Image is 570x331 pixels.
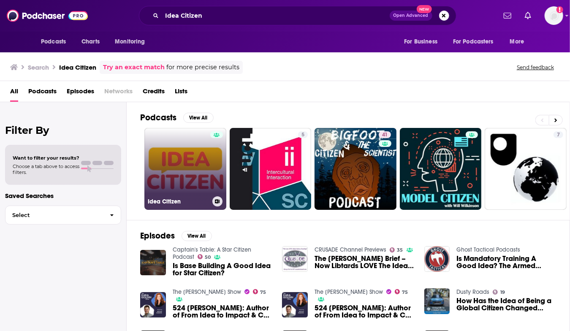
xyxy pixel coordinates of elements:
a: Captain's Table: A Star Citizen Podcast [173,246,251,260]
img: User Profile [545,6,563,25]
a: 41 [379,131,391,138]
a: 524 Michael Sheldrick: Author of From Idea to Impact & Co-Founder of Global Citizen [173,304,272,319]
h2: Podcasts [140,112,176,123]
span: Networks [104,84,133,102]
a: 19 [493,290,505,295]
span: 7 [557,131,560,139]
a: The Kara Goldin Show [173,288,241,296]
img: Podchaser - Follow, Share and Rate Podcasts [7,8,88,24]
span: Is Base Building A Good Idea for Star Citizen? [173,262,272,277]
a: EpisodesView All [140,231,212,241]
a: Charts [76,34,105,50]
span: 19 [500,290,505,294]
a: Try an exact match [103,62,165,72]
svg: Add a profile image [556,6,563,13]
a: How Has the Idea of Being a Global Citizen Changed Today? [456,297,556,312]
span: More [510,36,524,48]
a: 35 [390,247,403,252]
img: 524 Michael Sheldrick: Author of From Idea to Impact & Co-Founder of Global Citizen [140,292,166,318]
span: Monitoring [115,36,145,48]
h2: Episodes [140,231,175,241]
input: Search podcasts, credits, & more... [162,9,390,22]
p: Saved Searches [5,192,121,200]
span: 75 [402,290,408,294]
a: The Kara Goldin Show [315,288,383,296]
button: open menu [398,34,448,50]
img: 524 Michael Sheldrick: Author of From Idea to Impact & Co-Founder of Global Citizen [282,292,308,318]
span: 50 [205,255,211,259]
span: 5 [301,131,304,139]
a: 41 [315,128,396,210]
a: The Barrett Brief – Now Libtards LOVE The Idea Of The Citizen Militia [315,255,414,269]
span: Logged in as megcassidy [545,6,563,25]
a: 75 [395,289,408,294]
a: 7 [554,131,563,138]
a: Podcasts [28,84,57,102]
button: open menu [35,34,77,50]
h3: Idea Citizen [148,198,209,205]
a: Dusty Roads [456,288,489,296]
span: The [PERSON_NAME] Brief – Now Libtards LOVE The Idea Of The Citizen Militia [315,255,414,269]
a: Episodes [67,84,94,102]
h3: Search [28,63,49,71]
a: 524 Michael Sheldrick: Author of From Idea to Impact & Co-Founder of Global Citizen [315,304,414,319]
div: Search podcasts, credits, & more... [139,6,456,25]
span: 524 [PERSON_NAME]: Author of From Idea to Impact & Co-Founder of Global Citizen [315,304,414,319]
span: for more precise results [166,62,239,72]
button: View All [183,113,214,123]
button: open menu [109,34,156,50]
h3: Idea Citizen [59,63,96,71]
img: Is Mandatory Training A Good Idea? The Armed Citizen Podcast LIVE #192 [424,246,450,272]
a: 75 [253,289,266,294]
h2: Filter By [5,124,121,136]
button: open menu [448,34,506,50]
a: 50 [198,254,211,259]
a: 7 [485,128,567,210]
a: Show notifications dropdown [521,8,535,23]
span: Charts [81,36,100,48]
span: Open Advanced [394,14,429,18]
a: Lists [175,84,187,102]
a: Idea Citizen [144,128,226,210]
img: The Barrett Brief – Now Libtards LOVE The Idea Of The Citizen Militia [282,246,308,272]
button: View All [182,231,212,241]
a: Show notifications dropdown [500,8,515,23]
a: 5 [230,128,312,210]
span: Want to filter your results? [13,155,79,161]
a: CRUSADE Channel Previews [315,246,386,253]
span: Podcasts [41,36,66,48]
a: All [10,84,18,102]
img: How Has the Idea of Being a Global Citizen Changed Today? [424,288,450,314]
span: 524 [PERSON_NAME]: Author of From Idea to Impact & Co-Founder of Global Citizen [173,304,272,319]
span: New [417,5,432,13]
span: 35 [397,248,403,252]
button: Show profile menu [545,6,563,25]
button: open menu [504,34,535,50]
a: Credits [143,84,165,102]
span: Choose a tab above to access filters. [13,163,79,175]
button: Open AdvancedNew [390,11,432,21]
img: Is Base Building A Good Idea for Star Citizen? [140,250,166,276]
a: Is Mandatory Training A Good Idea? The Armed Citizen Podcast LIVE #192 [456,255,556,269]
span: 75 [260,290,266,294]
span: 41 [382,131,388,139]
a: PodcastsView All [140,112,214,123]
span: How Has the Idea of Being a Global Citizen Changed [DATE]? [456,297,556,312]
span: For Podcasters [453,36,494,48]
button: Send feedback [514,64,556,71]
button: Select [5,206,121,225]
span: Select [5,212,103,218]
